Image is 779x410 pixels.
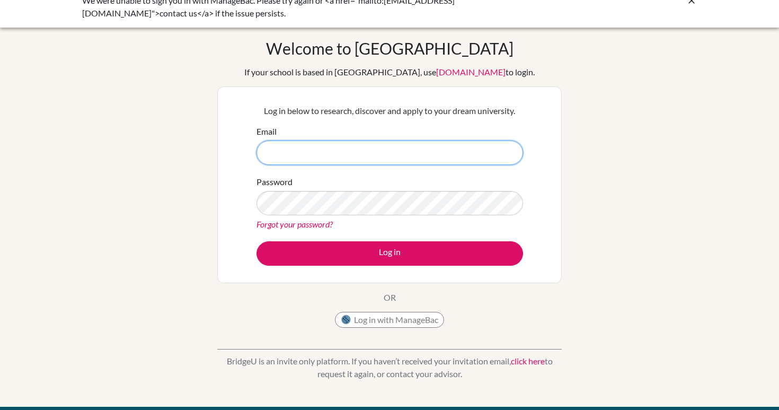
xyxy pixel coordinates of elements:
[335,312,444,328] button: Log in with ManageBac
[511,356,545,366] a: click here
[436,67,506,77] a: [DOMAIN_NAME]
[256,241,523,266] button: Log in
[256,104,523,117] p: Log in below to research, discover and apply to your dream university.
[256,219,333,229] a: Forgot your password?
[256,125,277,138] label: Email
[266,39,514,58] h1: Welcome to [GEOGRAPHIC_DATA]
[244,66,535,78] div: If your school is based in [GEOGRAPHIC_DATA], use to login.
[256,176,293,188] label: Password
[217,355,562,380] p: BridgeU is an invite only platform. If you haven’t received your invitation email, to request it ...
[384,291,396,304] p: OR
